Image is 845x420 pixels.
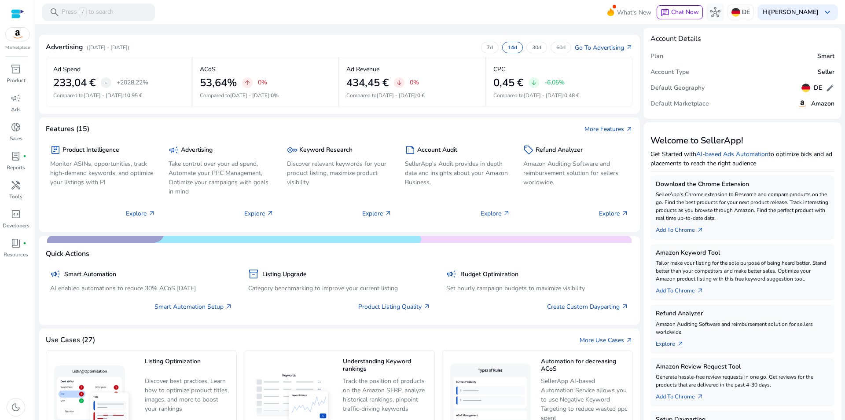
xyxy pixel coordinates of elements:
h5: Amazon Keyword Tool [656,249,829,257]
span: dark_mode [11,402,21,413]
h5: Understanding Keyword rankings [343,358,430,373]
h5: Download the Chrome Extension [656,181,829,188]
p: Explore [481,209,510,218]
span: hub [710,7,720,18]
h5: Smart Automation [64,271,116,278]
button: hub [706,4,724,21]
h4: Quick Actions [46,250,89,258]
span: [DATE] - [DATE] [524,92,563,99]
span: arrow_outward [697,287,704,294]
a: More Use Casesarrow_outward [580,336,633,345]
span: [DATE] - [DATE] [230,92,269,99]
span: inventory_2 [11,64,21,74]
p: Generate hassle-free review requests in one go. Get reviews for the products that are delivered i... [656,373,829,389]
span: arrow_outward [626,44,633,51]
span: keyboard_arrow_down [822,7,833,18]
p: DE [742,4,750,20]
h3: Welcome to SellerApp! [650,135,834,146]
h5: Plan [650,53,663,60]
a: Add To Chrome [656,389,711,401]
span: inventory_2 [248,269,259,279]
a: More Featuresarrow_outward [584,124,633,134]
span: campaign [169,145,179,155]
p: Marketplace [5,44,30,51]
p: 60d [556,44,566,51]
h5: Advertising [181,146,213,154]
p: ACoS [200,65,216,74]
p: Discover relevant keywords for your product listing, maximize product visibility [287,159,392,187]
p: Monitor ASINs, opportunities, track high-demand keywords, and optimize your listings with PI [50,159,155,187]
img: de.svg [801,84,810,92]
span: lab_profile [11,151,21,161]
span: 0,48 € [564,92,579,99]
img: amazon.svg [797,99,808,109]
b: [PERSON_NAME] [769,8,819,16]
p: Discover best practices, Learn how to optimize product titles, images, and more to boost your ran... [145,376,232,414]
p: 30d [532,44,541,51]
h5: Seller [818,69,834,76]
span: key [287,145,298,155]
h5: Account Audit [417,146,457,154]
span: arrow_outward [225,303,232,310]
span: package [50,145,61,155]
span: arrow_outward [423,303,430,310]
span: / [79,7,87,17]
p: Tools [9,193,22,201]
p: Explore [126,209,155,218]
p: 0% [258,80,267,86]
p: Tailor make your listing for the sole purpose of being heard better. Stand better than your compe... [656,259,829,283]
h5: Keyword Research [299,146,353,154]
span: 0 € [417,92,425,99]
h4: Account Details [650,35,701,43]
p: Ad Revenue [346,65,379,74]
p: Take control over your ad spend, Automate your PPC Management, Optimize your campaigns with goals... [169,159,274,196]
p: Set hourly campaign budgets to maximize visibility [446,284,628,293]
span: arrow_outward [677,340,684,347]
span: What's New [617,5,651,20]
a: Go To Advertisingarrow_outward [575,43,633,52]
h5: Listing Optimization [145,358,232,373]
p: Product [7,77,26,84]
img: de.svg [731,8,740,17]
p: Explore [362,209,392,218]
p: Amazon Auditing Software and reimbursement solution for sellers worldwide. [523,159,628,187]
p: Resources [4,251,28,259]
span: campaign [50,269,61,279]
span: [DATE] - [DATE] [84,92,123,99]
p: Ads [11,106,21,113]
p: SellerApp's Audit provides in depth data and insights about your Amazon Business. [405,159,510,187]
p: SellerApp's Chrome extension to Research and compare products on the go. Find the best products f... [656,190,829,222]
span: handyman [11,180,21,190]
span: code_blocks [11,209,21,219]
h5: Smart [817,53,834,60]
h4: Advertising [46,43,83,51]
p: AI enabled automations to reduce 30% ACoS [DATE] [50,284,232,293]
h5: Product Intelligence [62,146,119,154]
span: [DATE] - [DATE] [377,92,416,99]
h5: Refund Analyzer [536,146,583,154]
a: AI-based Ads Automation [696,150,768,158]
p: 7d [487,44,493,51]
span: book_4 [11,238,21,248]
p: Compared to : [200,91,331,99]
span: arrow_outward [267,210,274,217]
span: arrow_upward [244,79,251,86]
p: 14d [508,44,517,51]
span: arrow_outward [621,303,628,310]
h5: Account Type [650,69,689,76]
p: -6,05% [544,80,565,86]
p: Sales [10,135,22,142]
a: Create Custom Dayparting [547,302,628,311]
p: Hi [763,9,819,15]
span: arrow_outward [385,210,392,217]
a: Add To Chrome [656,222,711,234]
span: arrow_outward [621,210,628,217]
h2: 53,64% [200,77,237,89]
p: Ad Spend [53,65,81,74]
a: Product Listing Quality [358,302,430,311]
span: edit [826,84,834,92]
p: Category benchmarking to improve your current listing [248,284,430,293]
span: - [105,77,108,88]
span: chat [661,8,669,17]
p: ([DATE] - [DATE]) [87,44,129,51]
